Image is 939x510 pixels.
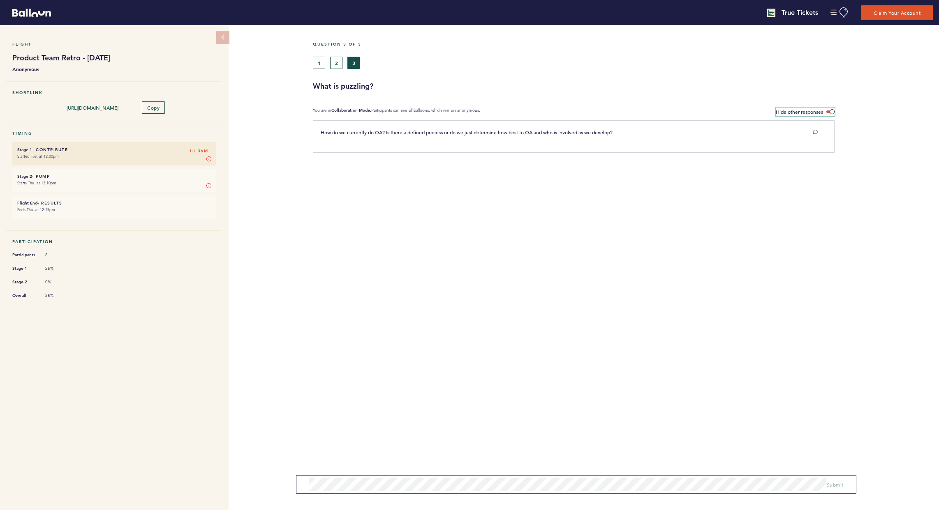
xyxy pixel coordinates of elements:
[12,251,37,259] span: Participants
[12,53,216,63] h1: Product Team Retro - [DATE]
[12,41,216,47] h5: Flight
[189,147,208,155] span: 1H 36M
[313,108,480,116] p: You are in Participants can see all balloons, which remain anonymous.
[827,480,844,489] button: Submit
[12,278,37,286] span: Stage 2
[45,293,70,299] span: 25%
[12,239,216,244] h5: Participation
[45,266,70,271] span: 25%
[45,252,70,258] span: 8
[6,8,51,17] a: Balloon
[17,207,55,212] time: Ends Thu. at 12:15pm
[45,279,70,285] span: 0%
[17,174,32,179] small: Stage 2
[17,180,56,186] time: Starts Thu. at 12:10pm
[142,101,165,114] button: Copy
[12,292,37,300] span: Overall
[12,264,37,273] span: Stage 1
[330,57,342,69] button: 2
[12,9,51,17] svg: Balloon
[782,8,818,18] h4: True Tickets
[331,108,371,113] b: Collaboration Mode.
[17,154,59,159] time: Started Tue. at 12:00pm
[321,129,613,136] span: How do we currently do QA? Is there a defined process or do we just determine how best to QA and ...
[17,200,37,206] small: Flight End
[827,481,844,488] span: Submit
[17,147,211,152] h6: - Contribute
[313,81,933,91] h3: What is puzzling?
[830,7,849,18] button: Manage Account
[313,41,933,47] h5: Question 3 of 3
[17,200,211,206] h6: - Results
[17,147,32,152] small: Stage 1
[12,90,216,95] h5: Shortlink
[12,65,216,73] b: Anonymous
[147,104,160,111] span: Copy
[347,57,360,69] button: 3
[313,57,325,69] button: 1
[861,5,933,20] button: Claim Your Account
[17,174,211,179] h6: - Pump
[776,108,823,115] span: Hide other responses
[12,131,216,136] h5: Timing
